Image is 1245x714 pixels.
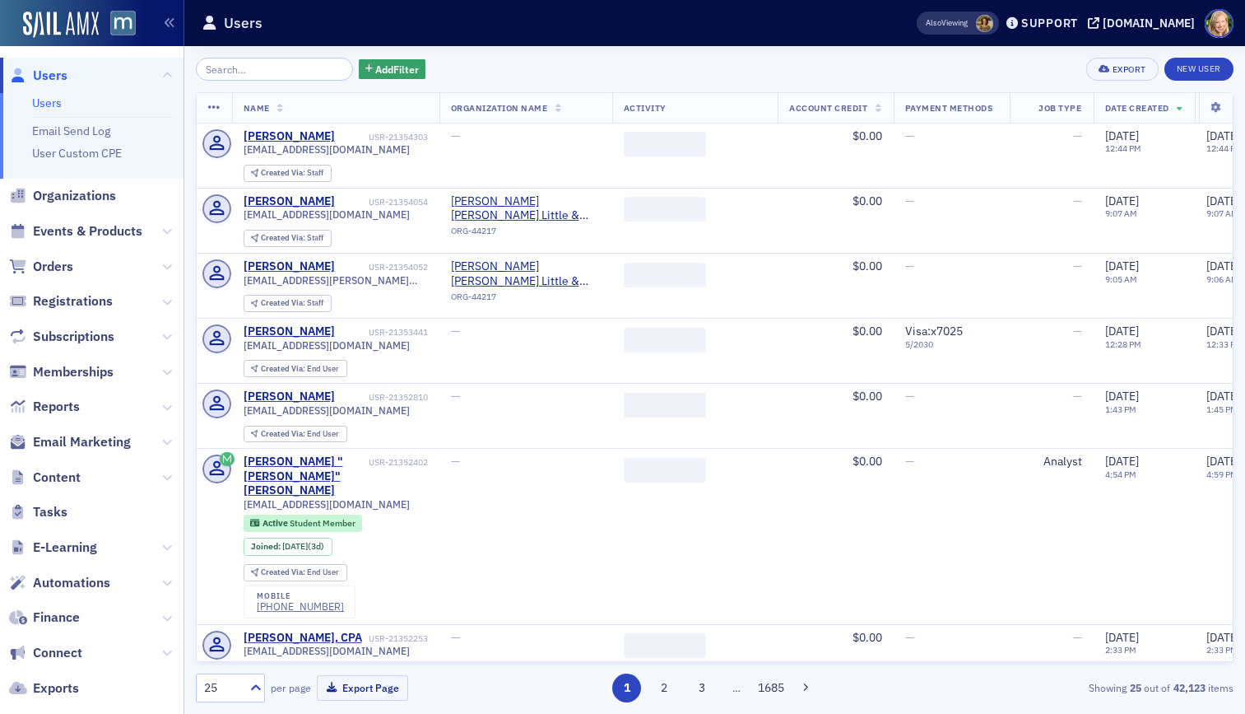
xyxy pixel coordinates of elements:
a: SailAMX [23,12,99,38]
a: Users [9,67,67,85]
span: 5 / 2030 [905,339,998,350]
span: Users [33,67,67,85]
a: Users [32,96,62,110]
span: — [905,259,914,273]
span: Exports [33,679,79,698]
div: Staff [261,299,323,308]
span: — [1073,324,1082,338]
div: Joined: 2025-10-03 00:00:00 [244,538,332,556]
span: — [1073,194,1082,208]
a: Automations [9,574,110,592]
a: View Homepage [99,11,136,39]
span: [EMAIL_ADDRESS][DOMAIN_NAME] [244,339,410,352]
span: [EMAIL_ADDRESS][DOMAIN_NAME] [244,208,410,221]
a: [PERSON_NAME] "[PERSON_NAME]" [PERSON_NAME] [244,455,366,498]
time: 12:33 PM [1206,338,1243,350]
span: Created Via : [261,428,307,439]
a: Events & Products [9,222,142,240]
span: [DATE] [1206,194,1240,208]
span: [DATE] [1206,259,1240,273]
div: USR-21353441 [337,327,428,338]
strong: 25 [1127,680,1144,695]
div: Staff [261,234,323,243]
time: 2:33 PM [1105,644,1136,656]
time: 4:54 PM [1105,469,1136,480]
span: ‌ [624,197,706,222]
span: Organization Name [451,102,548,114]
span: Date Created [1105,102,1169,114]
a: Content [9,469,81,487]
span: Events & Products [33,222,142,240]
span: Account Credit [789,102,867,114]
a: [PERSON_NAME] [244,259,335,274]
time: 1:45 PM [1206,404,1238,415]
span: Grandizio Wilkins Little & Matthews (Hunt Valley, MD) [451,259,601,288]
div: USR-21354303 [337,132,428,142]
a: New User [1164,58,1233,81]
button: 1685 [756,674,785,702]
span: [DATE] [1105,324,1139,338]
span: — [451,454,460,469]
div: USR-21354052 [337,262,428,273]
span: $0.00 [852,630,882,645]
a: Tasks [9,503,67,521]
span: — [1073,128,1082,143]
span: ‌ [624,393,706,418]
span: Automations [33,574,110,592]
span: [DATE] [1105,194,1139,208]
span: ‌ [624,263,706,287]
span: Subscriptions [33,328,114,346]
a: Subscriptions [9,328,114,346]
span: ‌ [624,458,706,483]
span: — [451,630,460,645]
time: 9:07 AM [1105,208,1137,219]
span: $0.00 [852,194,882,208]
span: [DATE] [1105,630,1139,645]
span: Created Via : [261,567,307,577]
h1: Users [224,13,262,33]
span: [EMAIL_ADDRESS][DOMAIN_NAME] [244,498,410,511]
span: Activity [624,102,667,114]
time: 12:44 PM [1105,142,1141,154]
div: Staff [261,169,323,178]
a: [PERSON_NAME] [PERSON_NAME] Little & [PERSON_NAME] ([PERSON_NAME][GEOGRAPHIC_DATA], [GEOGRAPHIC_D... [451,194,601,223]
a: Orders [9,258,73,276]
span: [EMAIL_ADDRESS][DOMAIN_NAME] [244,143,410,156]
div: Active: Active: Student Member [244,515,363,531]
a: [PERSON_NAME] [244,324,335,339]
div: [PERSON_NAME] [244,390,335,404]
div: End User [261,365,339,374]
div: Showing out of items [899,680,1233,695]
div: Created Via: End User [244,360,347,377]
time: 4:59 PM [1206,469,1238,480]
span: [DATE] [1105,128,1139,143]
a: Reports [9,398,80,416]
time: 9:07 AM [1206,208,1238,219]
div: [PERSON_NAME] [244,129,335,144]
time: 12:28 PM [1105,338,1141,350]
div: (3d) [282,541,324,552]
span: — [1073,630,1082,645]
button: [DOMAIN_NAME] [1088,17,1201,29]
span: [DATE] [1206,324,1240,338]
span: Reports [33,398,80,416]
span: Laura Swann [976,15,993,32]
span: $0.00 [852,324,882,338]
span: $0.00 [852,128,882,143]
a: Exports [9,679,79,698]
span: [EMAIL_ADDRESS][DOMAIN_NAME] [244,645,410,657]
div: [DOMAIN_NAME] [1103,16,1195,30]
span: — [1073,259,1082,273]
span: $0.00 [852,389,882,404]
div: 25 [204,679,240,697]
a: Email Send Log [32,124,110,138]
a: Organizations [9,187,116,205]
button: AddFilter [359,59,426,80]
a: Email Marketing [9,433,131,451]
span: — [451,128,460,143]
input: Search… [196,58,353,81]
div: Analyst [1021,455,1082,469]
div: [PHONE_NUMBER] [257,600,344,613]
span: Job Type [1038,102,1081,114]
span: Email Marketing [33,433,131,451]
